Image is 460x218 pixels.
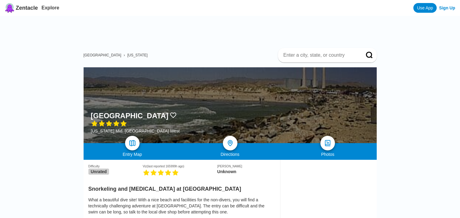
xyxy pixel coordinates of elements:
div: [US_STATE] Mid, [GEOGRAPHIC_DATA] West [91,129,180,133]
div: Unknown [217,169,275,174]
span: Unrated [88,169,109,175]
div: Photos [279,152,377,157]
div: Entry Map [84,152,181,157]
img: Zentacle logo [5,3,15,13]
input: Enter a city, state, or country [283,52,357,58]
a: map [125,136,140,150]
img: photos [324,139,331,147]
a: Explore [41,5,59,10]
a: Zentacle logoZentacle [5,3,38,13]
iframe: Advertisement [88,16,377,43]
a: [US_STATE] [127,53,147,57]
div: Directions [181,152,279,157]
div: Viz (last reported 165999h ago) [143,165,217,168]
a: Use App [413,3,437,13]
a: Sign Up [439,5,455,10]
img: map [129,139,136,147]
div: Difficulty [88,165,143,168]
div: [PERSON_NAME] [217,165,275,168]
h1: [GEOGRAPHIC_DATA] [91,112,168,120]
h2: Snorkeling and [MEDICAL_DATA] at [GEOGRAPHIC_DATA] [88,182,275,192]
a: photos [320,136,335,150]
span: Zentacle [16,5,38,11]
a: [GEOGRAPHIC_DATA] [84,53,121,57]
img: directions [227,139,234,147]
span: › [124,53,125,57]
